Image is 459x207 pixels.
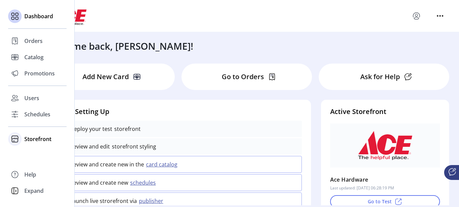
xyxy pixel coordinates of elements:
[330,107,440,117] h4: Active Storefront
[24,94,39,102] span: Users
[53,107,302,117] h4: Finish Setting Up
[70,197,137,205] p: Launch live strorefront via
[330,174,368,185] p: Ace Hardware
[222,72,264,82] p: Go to Orders
[435,10,445,21] button: menu
[45,39,193,53] h3: Welcome back, [PERSON_NAME]!
[128,179,160,187] button: schedules
[24,187,44,195] span: Expand
[24,110,50,118] span: Schedules
[24,37,43,45] span: Orders
[330,185,394,191] p: Last updated: [DATE] 06:28:19 PM
[112,125,141,133] p: storefront
[70,142,110,151] p: Review and edit
[24,12,53,20] span: Dashboard
[411,10,422,21] button: menu
[110,142,156,151] p: storefront styling
[70,125,112,133] p: Deploy your test
[137,197,167,205] button: publisher
[70,179,128,187] p: Review and create new
[24,69,55,77] span: Promotions
[360,72,400,82] p: Ask for Help
[24,53,44,61] span: Catalog
[144,160,182,168] button: card catalog
[24,135,51,143] span: Storefront
[70,160,144,168] p: Review and create new in the
[82,72,129,82] p: Add New Card
[24,170,36,179] span: Help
